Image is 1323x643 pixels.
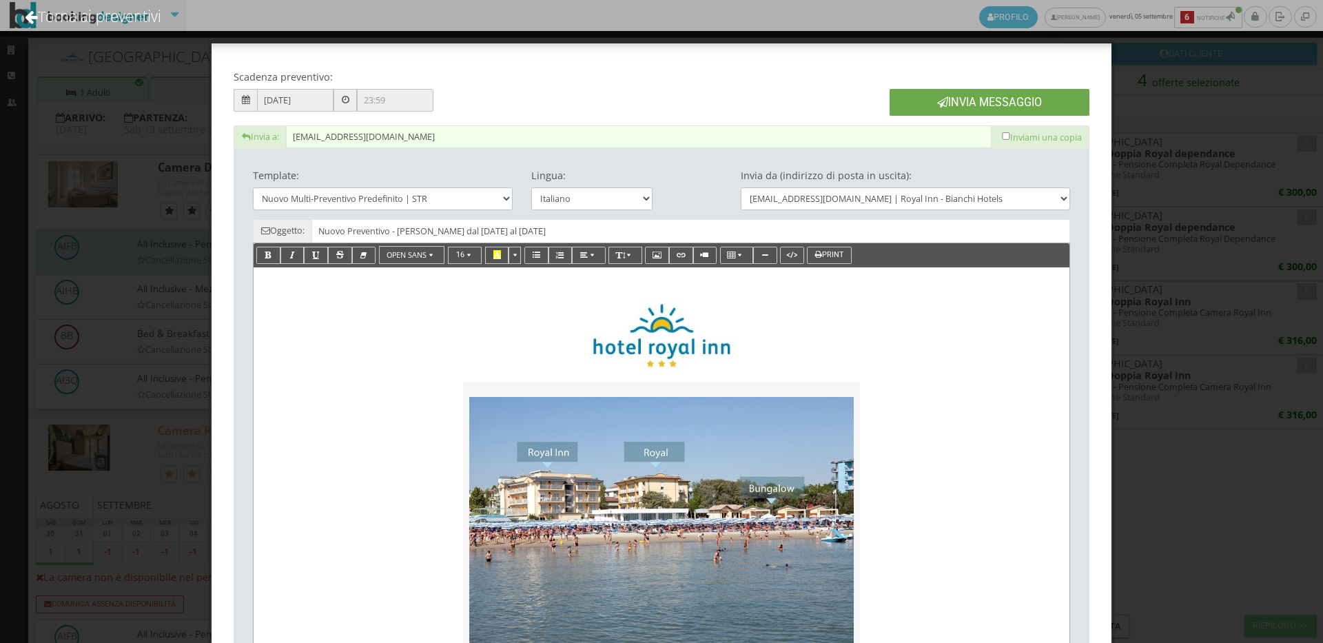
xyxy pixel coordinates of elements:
[253,170,513,181] h4: Template:
[234,71,433,83] h4: Scadenza preventivo:
[257,89,334,112] input: Tra 14 GIORNI
[253,219,312,242] span: Oggetto:
[387,249,427,260] span: Open Sans
[1010,131,1082,143] span: Inviami una copia
[448,247,482,264] button: 16
[741,170,1071,181] h4: Invia da (indirizzo di posta in uscita):
[379,246,445,264] button: Open Sans
[566,298,758,373] img: ad9ffdaa957611edaaa102bbbacf60e4.jpg
[890,89,1089,116] button: Invia Messaggio
[531,170,652,181] h4: Lingua:
[357,89,433,112] input: 23:59
[234,125,287,148] span: Invia a:
[456,250,464,259] span: 16
[807,247,852,264] button: Print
